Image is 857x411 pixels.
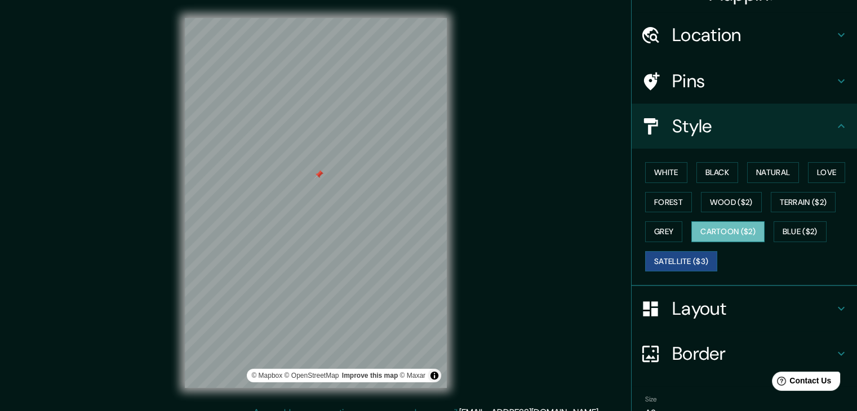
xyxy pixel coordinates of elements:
[632,12,857,57] div: Location
[632,286,857,331] div: Layout
[645,221,682,242] button: Grey
[672,297,834,320] h4: Layout
[672,70,834,92] h4: Pins
[757,367,845,399] iframe: Help widget launcher
[645,251,717,272] button: Satellite ($3)
[251,372,282,379] a: Mapbox
[399,372,425,379] a: Maxar
[645,395,657,404] label: Size
[672,342,834,365] h4: Border
[771,192,836,213] button: Terrain ($2)
[696,162,739,183] button: Black
[342,372,398,379] a: Map feedback
[808,162,845,183] button: Love
[645,162,687,183] button: White
[632,331,857,376] div: Border
[285,372,339,379] a: OpenStreetMap
[645,192,692,213] button: Forest
[691,221,765,242] button: Cartoon ($2)
[185,18,447,388] canvas: Map
[672,115,834,137] h4: Style
[428,369,441,382] button: Toggle attribution
[774,221,827,242] button: Blue ($2)
[747,162,799,183] button: Natural
[632,104,857,149] div: Style
[632,59,857,104] div: Pins
[672,24,834,46] h4: Location
[701,192,762,213] button: Wood ($2)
